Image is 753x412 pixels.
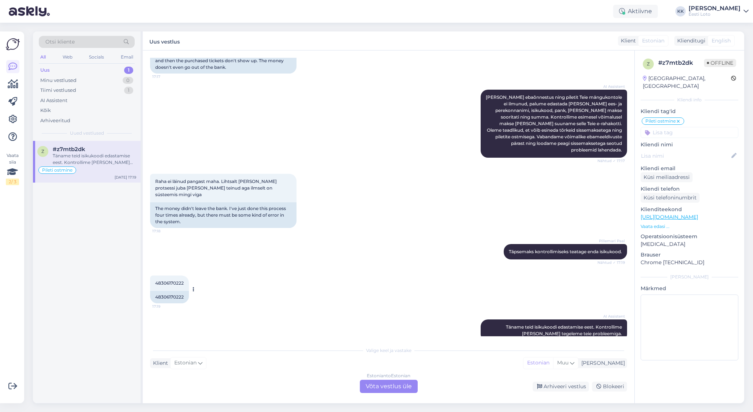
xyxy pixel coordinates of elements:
[641,193,700,203] div: Küsi telefoninumbrit
[149,36,180,46] label: Uus vestlus
[689,5,741,11] div: [PERSON_NAME]
[155,280,184,286] span: 48306170222
[150,291,189,303] div: 48306170222
[641,141,738,149] p: Kliendi nimi
[152,304,180,309] span: 17:19
[641,152,730,160] input: Lisa nimi
[641,274,738,280] div: [PERSON_NAME]
[641,97,738,103] div: Kliendi info
[152,74,180,79] span: 17:17
[533,382,589,392] div: Arhiveeri vestlus
[150,202,297,228] div: The money didn't leave the bank. I've just done this process four times already, but there must b...
[45,38,75,46] span: Otsi kliente
[509,249,622,254] span: Täpsemaks kontrollimiseks teatage enda isikukood.
[689,11,741,17] div: Eesti Loto
[53,153,136,166] div: Täname teid isikukoodi edastamise eest. Kontrollime [PERSON_NAME] tegeleme teie probleemiga.
[641,233,738,240] p: Operatsioonisüsteem
[367,372,410,379] div: Estonian to Estonian
[578,359,625,367] div: [PERSON_NAME]
[613,5,658,18] div: Aktiivne
[53,146,85,153] span: #z7mtb2dk
[641,127,738,138] input: Lisa tag
[40,97,67,104] div: AI Assistent
[61,52,74,62] div: Web
[597,158,625,164] span: Nähtud ✓ 17:17
[40,87,76,94] div: Tiimi vestlused
[42,168,72,172] span: Pileti ostmine
[641,251,738,259] p: Brauser
[523,357,553,368] div: Estonian
[641,206,738,213] p: Klienditeekond
[39,52,47,62] div: All
[641,285,738,292] p: Märkmed
[645,119,676,123] span: Pileti ostmine
[557,359,569,366] span: Muu
[6,179,19,185] div: 2 / 3
[641,214,698,220] a: [URL][DOMAIN_NAME]
[150,359,168,367] div: Klient
[124,67,133,74] div: 1
[70,130,104,136] span: Uued vestlused
[40,117,70,124] div: Arhiveeritud
[704,59,736,67] span: Offline
[674,37,705,45] div: Klienditugi
[486,94,623,153] span: [PERSON_NAME] ebaõnnestus ning piletit Teie mängukontole ei ilmunud, palume edastada [PERSON_NAME...
[115,175,136,180] div: [DATE] 17:19
[150,347,627,354] div: Valige keel ja vastake
[155,179,278,197] span: Raha ei läinud pangast maha. Lihtsalt [PERSON_NAME] protsessi juba [PERSON_NAME] teinud aga ilmse...
[712,37,731,45] span: English
[41,149,44,154] span: z
[6,152,19,185] div: Vaata siia
[174,359,197,367] span: Estonian
[641,223,738,230] p: Vaata edasi ...
[506,324,623,336] span: Täname teid isikukoodi edastamise eest. Kontrollime [PERSON_NAME] tegeleme teie probleemiga.
[87,52,105,62] div: Socials
[641,259,738,266] p: Chrome [TECHNICAL_ID]
[597,314,625,319] span: AI Assistent
[675,6,686,16] div: KK
[689,5,749,17] a: [PERSON_NAME]Eesti Loto
[647,61,650,67] span: z
[360,380,418,393] div: Võta vestlus üle
[641,240,738,248] p: [MEDICAL_DATA]
[124,87,133,94] div: 1
[641,172,693,182] div: Küsi meiliaadressi
[658,59,704,67] div: # z7mtb2dk
[123,77,133,84] div: 0
[642,37,664,45] span: Estonian
[643,75,731,90] div: [GEOGRAPHIC_DATA], [GEOGRAPHIC_DATA]
[597,260,625,265] span: Nähtud ✓ 17:19
[597,84,625,89] span: AI Assistent
[618,37,636,45] div: Klient
[40,67,50,74] div: Uus
[641,165,738,172] p: Kliendi email
[40,107,51,114] div: Kõik
[119,52,135,62] div: Email
[592,382,627,392] div: Blokeeri
[597,238,625,244] span: Pillemari Paal
[152,228,180,234] span: 17:18
[40,77,77,84] div: Minu vestlused
[6,37,20,51] img: Askly Logo
[641,185,738,193] p: Kliendi telefon
[641,108,738,115] p: Kliendi tag'id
